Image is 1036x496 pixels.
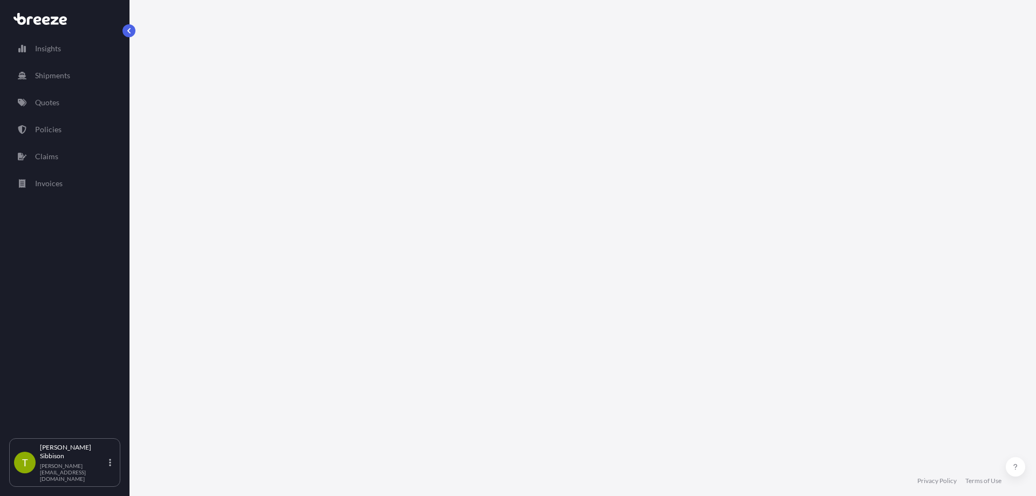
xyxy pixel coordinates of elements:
[40,463,107,482] p: [PERSON_NAME][EMAIL_ADDRESS][DOMAIN_NAME]
[965,477,1001,485] a: Terms of Use
[9,38,120,59] a: Insights
[40,443,107,460] p: [PERSON_NAME] Sibbison
[35,43,61,54] p: Insights
[22,457,28,468] span: T
[9,146,120,167] a: Claims
[35,70,70,81] p: Shipments
[35,178,63,189] p: Invoices
[9,92,120,113] a: Quotes
[35,151,58,162] p: Claims
[9,65,120,86] a: Shipments
[9,173,120,194] a: Invoices
[917,477,957,485] a: Privacy Policy
[35,124,62,135] p: Policies
[9,119,120,140] a: Policies
[35,97,59,108] p: Quotes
